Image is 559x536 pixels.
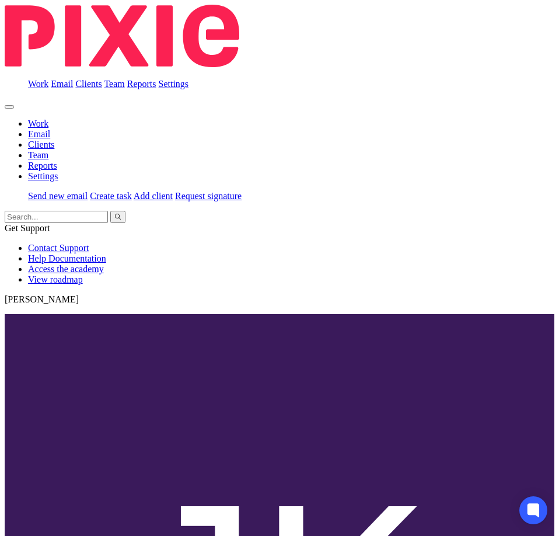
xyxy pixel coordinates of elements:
[28,171,58,181] a: Settings
[28,274,83,284] a: View roadmap
[5,294,554,305] p: [PERSON_NAME]
[28,129,50,139] a: Email
[51,79,73,89] a: Email
[159,79,189,89] a: Settings
[28,243,89,253] a: Contact Support
[175,191,242,201] a: Request signature
[90,191,132,201] a: Create task
[127,79,156,89] a: Reports
[28,191,88,201] a: Send new email
[110,211,125,223] button: Search
[28,253,106,263] a: Help Documentation
[75,79,102,89] a: Clients
[28,161,57,170] a: Reports
[28,264,104,274] a: Access the academy
[28,150,48,160] a: Team
[5,5,239,67] img: Pixie
[104,79,124,89] a: Team
[134,191,173,201] a: Add client
[28,140,54,149] a: Clients
[5,211,108,223] input: Search
[5,223,50,233] span: Get Support
[28,119,48,128] a: Work
[28,79,48,89] a: Work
